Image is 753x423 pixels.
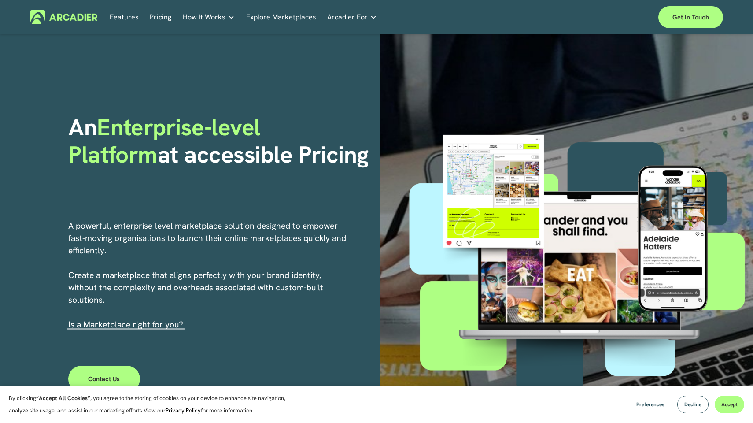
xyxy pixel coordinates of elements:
[110,10,139,24] a: Features
[68,366,140,392] a: Contact Us
[36,394,90,402] strong: “Accept All Cookies”
[68,220,347,331] p: A powerful, enterprise-level marketplace solution designed to empower fast-moving organisations t...
[630,396,671,413] button: Preferences
[684,401,701,408] span: Decline
[327,11,368,23] span: Arcadier For
[30,10,97,24] img: Arcadier
[68,112,266,170] span: Enterprise-level Platform
[636,401,664,408] span: Preferences
[677,396,709,413] button: Decline
[246,10,316,24] a: Explore Marketplaces
[183,10,235,24] a: folder dropdown
[715,396,744,413] button: Accept
[68,114,373,169] h1: An at accessible Pricing
[658,6,723,28] a: Get in touch
[327,10,377,24] a: folder dropdown
[721,401,738,408] span: Accept
[166,407,201,414] a: Privacy Policy
[68,319,183,330] span: I
[9,392,295,417] p: By clicking , you agree to the storing of cookies on your device to enhance site navigation, anal...
[70,319,183,330] a: s a Marketplace right for you?
[150,10,171,24] a: Pricing
[183,11,225,23] span: How It Works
